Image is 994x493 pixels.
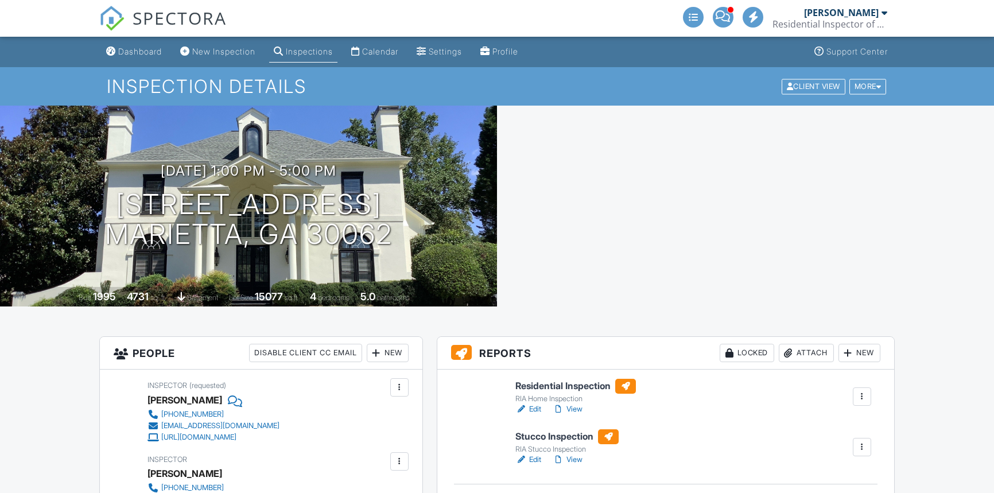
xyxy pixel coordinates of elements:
div: [PERSON_NAME] [804,7,879,18]
div: Inspections [286,46,333,56]
h1: [STREET_ADDRESS] Marietta, GA 30062 [105,189,393,250]
a: Dashboard [102,41,166,63]
a: Support Center [810,41,892,63]
div: [EMAIL_ADDRESS][DOMAIN_NAME] [161,421,279,430]
a: Edit [515,454,541,465]
div: New [838,344,880,362]
a: Settings [412,41,467,63]
div: Client View [782,79,845,94]
span: SPECTORA [133,6,227,30]
img: The Best Home Inspection Software - Spectora [99,6,125,31]
a: [EMAIL_ADDRESS][DOMAIN_NAME] [147,420,279,432]
span: bathrooms [377,293,410,302]
a: New Inspection [176,41,260,63]
a: [URL][DOMAIN_NAME] [147,432,279,443]
div: 15077 [255,290,283,302]
h6: Stucco Inspection [515,429,619,444]
div: 4 [310,290,316,302]
span: basement [187,293,218,302]
div: Settings [429,46,462,56]
div: 5.0 [360,290,375,302]
h3: [DATE] 1:00 pm - 5:00 pm [161,163,336,178]
a: SPECTORA [99,15,227,40]
div: Profile [492,46,518,56]
div: 4731 [127,290,149,302]
span: Built [79,293,91,302]
div: [PHONE_NUMBER] [161,483,224,492]
a: Client View [781,81,848,90]
div: New [367,344,409,362]
div: 1995 [93,290,116,302]
a: Profile [476,41,523,63]
div: [PERSON_NAME] [147,465,222,482]
div: Dashboard [118,46,162,56]
div: More [849,79,887,94]
h3: Reports [437,337,894,370]
span: Lot Size [229,293,253,302]
span: Inspector [147,455,187,464]
div: Support Center [826,46,888,56]
div: RIA Stucco Inspection [515,445,619,454]
div: [URL][DOMAIN_NAME] [161,433,236,442]
span: sq. ft. [150,293,166,302]
span: (requested) [189,381,226,390]
h6: Residential Inspection [515,379,636,394]
div: [PERSON_NAME] [147,391,222,409]
a: Edit [515,403,541,415]
h1: Inspection Details [107,76,887,96]
a: Stucco Inspection RIA Stucco Inspection [515,429,619,455]
a: Inspections [269,41,337,63]
div: Locked [720,344,774,362]
a: Residential Inspection RIA Home Inspection [515,379,636,404]
h3: People [100,337,422,370]
div: Attach [779,344,834,362]
a: View [553,454,583,465]
span: Inspector [147,381,187,390]
div: [PHONE_NUMBER] [161,410,224,419]
div: Residential Inspector of America [772,18,887,30]
a: [PHONE_NUMBER] [147,409,279,420]
div: RIA Home Inspection [515,394,636,403]
a: Calendar [347,41,403,63]
div: New Inspection [192,46,255,56]
div: Calendar [362,46,398,56]
a: View [553,403,583,415]
span: sq.ft. [285,293,299,302]
div: Disable Client CC Email [249,344,362,362]
span: bedrooms [318,293,350,302]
